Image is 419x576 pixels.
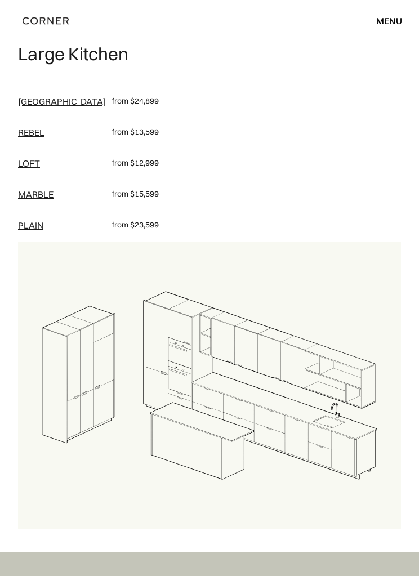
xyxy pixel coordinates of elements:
a: Rebel [18,127,44,138]
div: menu [365,11,402,30]
p: from $13,599 [92,127,159,137]
div: menu [376,16,402,25]
a: home [17,14,103,28]
img: L-shaped kitchen with an island. [18,242,401,529]
a: [GEOGRAPHIC_DATA] [18,96,106,107]
p: from $12,999 [92,158,159,168]
p: Large Kitchen [18,43,128,65]
p: from $15,599 [92,189,159,199]
p: from $24,899 [112,96,159,106]
a: loft [18,158,40,169]
a: plain [18,220,43,231]
p: from $23,599 [92,220,159,230]
a: Marble [18,189,54,200]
